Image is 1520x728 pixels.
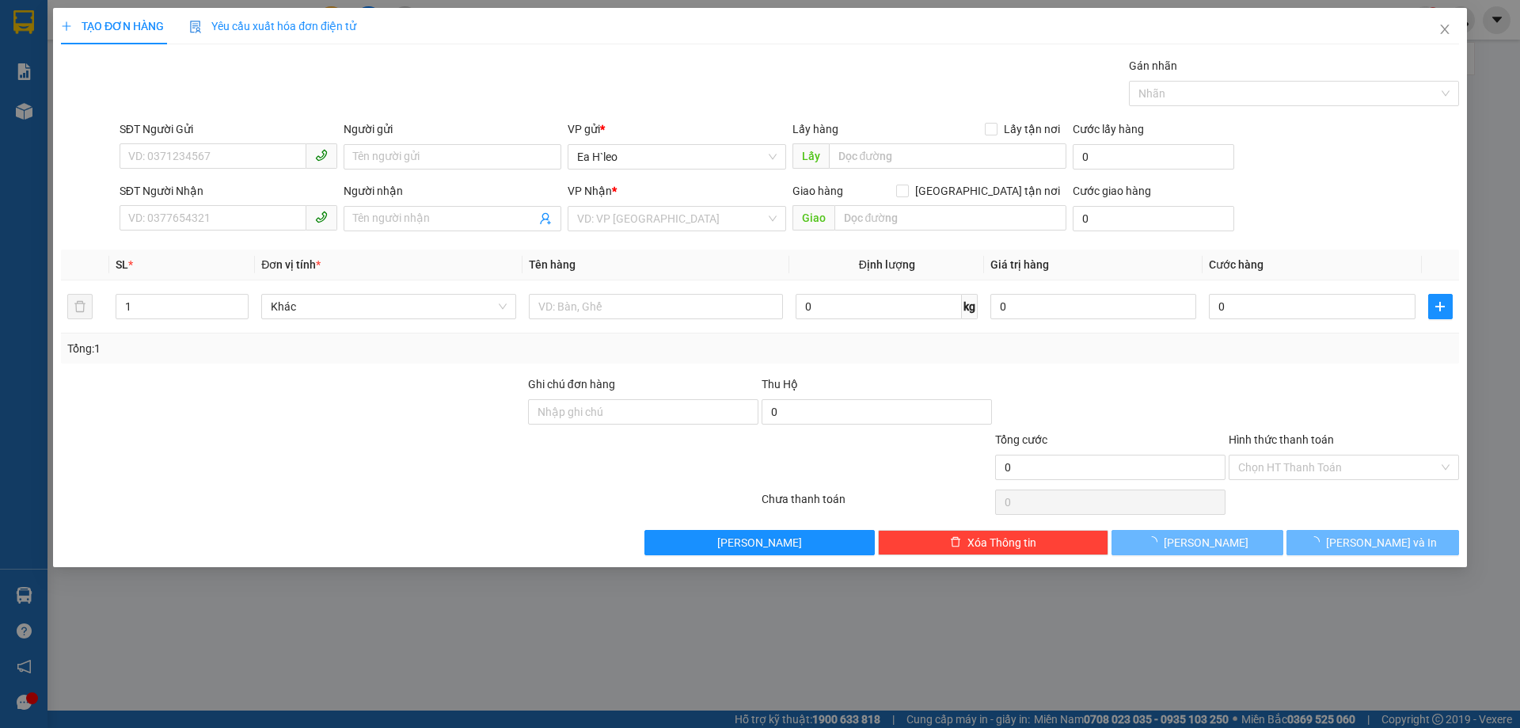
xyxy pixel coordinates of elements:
span: Ea H`leo [578,145,777,169]
span: Đơn vị tính [261,258,321,271]
span: phone [315,211,328,223]
label: Cước giao hàng [1073,185,1151,197]
input: 0 [990,294,1196,319]
span: [PERSON_NAME] [718,534,803,551]
span: plus [1429,300,1452,313]
span: Lấy tận nơi [997,120,1066,138]
button: [PERSON_NAME] [645,530,876,555]
div: Chưa thanh toán [760,490,994,518]
span: VP Nhận [568,185,613,197]
span: phone [315,149,328,162]
div: Tổng: 1 [67,340,587,357]
span: [PERSON_NAME] [1165,534,1249,551]
button: [PERSON_NAME] và In [1287,530,1459,555]
span: [PERSON_NAME] và In [1326,534,1437,551]
input: Cước lấy hàng [1073,144,1234,170]
input: Cước giao hàng [1073,206,1234,231]
button: delete [67,294,93,319]
span: Lấy hàng [792,123,838,135]
span: Định lượng [859,258,915,271]
span: loading [1309,536,1326,547]
span: loading [1147,536,1165,547]
span: TẠO ĐƠN HÀNG [61,20,164,32]
span: Lấy [792,143,829,169]
div: Người nhận [344,182,561,200]
span: Thu Hộ [762,378,798,391]
label: Cước lấy hàng [1073,123,1144,135]
span: Khác [271,295,507,318]
span: user-add [540,212,553,225]
input: Dọc đường [834,205,1066,231]
span: Giao hàng [792,185,843,197]
span: Giao [792,205,834,231]
div: SĐT Người Gửi [120,120,337,138]
input: Dọc đường [829,143,1066,169]
span: Yêu cầu xuất hóa đơn điện tử [189,20,356,32]
span: kg [962,294,978,319]
span: close [1438,23,1451,36]
span: Cước hàng [1209,258,1263,271]
input: Ghi chú đơn hàng [528,399,758,425]
label: Gán nhãn [1129,59,1177,72]
span: Tổng cước [995,433,1047,446]
button: deleteXóa Thông tin [879,530,1109,555]
button: plus [1428,294,1453,319]
span: SL [116,258,128,271]
img: icon [189,21,202,33]
button: Close [1423,8,1467,52]
span: delete [950,536,961,549]
div: VP gửi [568,120,786,138]
div: Người gửi [344,120,561,138]
span: plus [61,21,72,32]
span: [GEOGRAPHIC_DATA] tận nơi [909,182,1066,200]
label: Hình thức thanh toán [1229,433,1334,446]
span: Giá trị hàng [990,258,1049,271]
input: VD: Bàn, Ghế [529,294,784,319]
button: [PERSON_NAME] [1111,530,1283,555]
span: Tên hàng [529,258,576,271]
div: SĐT Người Nhận [120,182,337,200]
span: Xóa Thông tin [967,534,1036,551]
label: Ghi chú đơn hàng [528,378,615,391]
